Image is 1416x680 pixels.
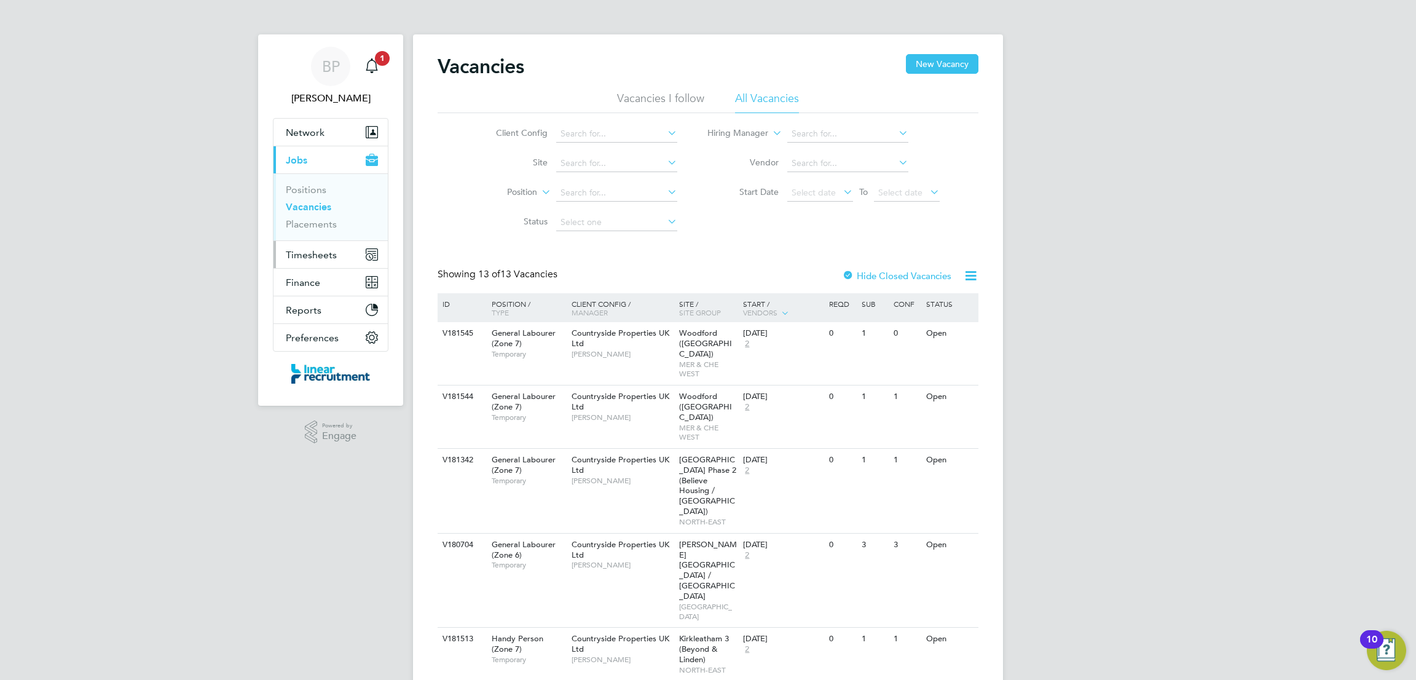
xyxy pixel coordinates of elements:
[572,454,669,475] span: Countryside Properties UK Ltd
[787,125,908,143] input: Search for...
[305,421,357,444] a: Powered byEngage
[826,322,858,345] div: 0
[679,602,737,621] span: [GEOGRAPHIC_DATA]
[375,51,390,66] span: 1
[679,307,721,317] span: Site Group
[891,628,922,650] div: 1
[743,328,823,339] div: [DATE]
[572,633,669,654] span: Countryside Properties UK Ltd
[679,360,737,379] span: MER & CHE WEST
[492,560,565,570] span: Temporary
[743,465,751,476] span: 2
[891,534,922,556] div: 3
[679,665,737,675] span: NORTH-EAST
[743,550,751,561] span: 2
[477,127,548,138] label: Client Config
[273,47,388,106] a: BP[PERSON_NAME]
[286,304,321,316] span: Reports
[466,186,537,199] label: Position
[492,349,565,359] span: Temporary
[273,146,388,173] button: Jobs
[273,364,388,384] a: Go to home page
[859,385,891,408] div: 1
[273,241,388,268] button: Timesheets
[1366,639,1377,655] div: 10
[1367,631,1406,670] button: Open Resource Center, 10 new notifications
[572,413,673,422] span: [PERSON_NAME]
[322,431,356,441] span: Engage
[743,392,823,402] div: [DATE]
[438,268,560,281] div: Showing
[572,391,669,412] span: Countryside Properties UK Ltd
[439,628,482,650] div: V181513
[679,423,737,442] span: MER & CHE WEST
[923,385,977,408] div: Open
[923,628,977,650] div: Open
[906,54,978,74] button: New Vacancy
[826,628,858,650] div: 0
[572,328,669,349] span: Countryside Properties UK Ltd
[743,540,823,550] div: [DATE]
[859,449,891,472] div: 1
[439,449,482,472] div: V181342
[439,293,482,314] div: ID
[923,322,977,345] div: Open
[492,633,543,654] span: Handy Person (Zone 7)
[478,268,500,280] span: 13 of
[322,421,356,431] span: Powered by
[743,634,823,644] div: [DATE]
[743,339,751,349] span: 2
[679,517,737,527] span: NORTH-EAST
[477,216,548,227] label: Status
[492,328,556,349] span: General Labourer (Zone 7)
[859,322,891,345] div: 1
[923,534,977,556] div: Open
[286,154,307,166] span: Jobs
[572,539,669,560] span: Countryside Properties UK Ltd
[273,119,388,146] button: Network
[891,293,922,314] div: Conf
[891,385,922,408] div: 1
[572,560,673,570] span: [PERSON_NAME]
[842,270,951,282] label: Hide Closed Vacancies
[286,218,337,230] a: Placements
[492,391,556,412] span: General Labourer (Zone 7)
[679,633,729,665] span: Kirkleatham 3 (Beyond & Linden)
[572,476,673,486] span: [PERSON_NAME]
[891,322,922,345] div: 0
[679,454,736,516] span: [GEOGRAPHIC_DATA] Phase 2 (Believe Housing / [GEOGRAPHIC_DATA])
[859,293,891,314] div: Sub
[438,54,524,79] h2: Vacancies
[891,449,922,472] div: 1
[556,155,677,172] input: Search for...
[787,155,908,172] input: Search for...
[572,655,673,665] span: [PERSON_NAME]
[826,293,858,314] div: Reqd
[679,328,732,359] span: Woodford ([GEOGRAPHIC_DATA])
[792,187,836,198] span: Select date
[708,186,779,197] label: Start Date
[708,157,779,168] label: Vendor
[735,91,799,113] li: All Vacancies
[743,307,777,317] span: Vendors
[360,47,384,86] a: 1
[482,293,568,323] div: Position /
[859,534,891,556] div: 3
[273,296,388,323] button: Reports
[492,454,556,475] span: General Labourer (Zone 7)
[572,307,608,317] span: Manager
[923,449,977,472] div: Open
[273,173,388,240] div: Jobs
[286,127,324,138] span: Network
[286,184,326,196] a: Positions
[743,455,823,465] div: [DATE]
[291,364,370,384] img: linearrecruitment-logo-retina.png
[679,391,732,422] span: Woodford ([GEOGRAPHIC_DATA])
[676,293,741,323] div: Site /
[859,628,891,650] div: 1
[556,184,677,202] input: Search for...
[617,91,704,113] li: Vacancies I follow
[878,187,922,198] span: Select date
[923,293,977,314] div: Status
[743,402,751,413] span: 2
